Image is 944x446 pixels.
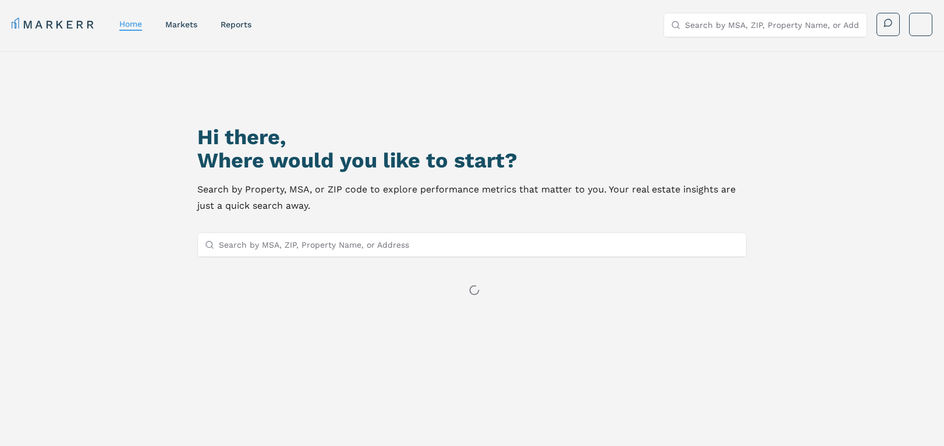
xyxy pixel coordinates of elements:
a: markets [165,20,197,29]
h2: Where would you like to start? [197,149,746,172]
h1: Hi there, [197,126,746,149]
p: Search by Property, MSA, or ZIP code to explore performance metrics that matter to you. Your real... [197,181,746,214]
a: home [119,19,142,28]
input: Search by MSA, ZIP, Property Name, or Address [685,13,860,37]
a: MARKERR [12,16,96,33]
a: reports [221,20,251,29]
input: Search by MSA, ZIP, Property Name, or Address [219,233,739,256]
